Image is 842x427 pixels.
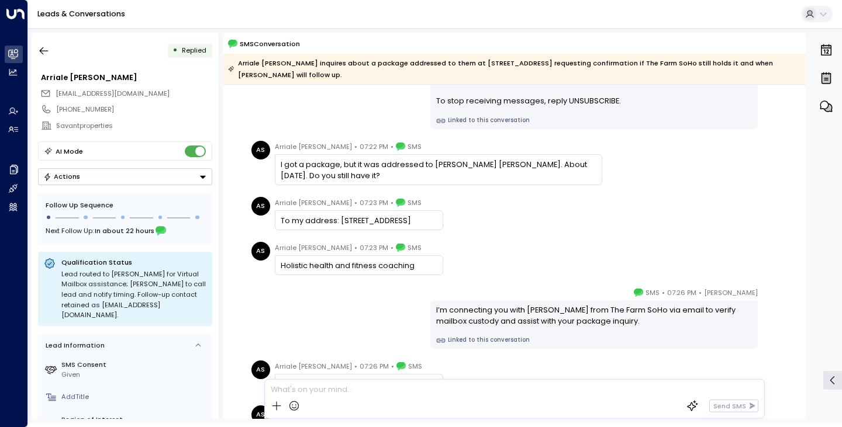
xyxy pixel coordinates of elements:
[182,46,206,55] span: Replied
[408,360,422,372] span: SMS
[354,360,357,372] span: •
[699,287,702,298] span: •
[38,168,212,185] button: Actions
[240,39,300,49] span: SMS Conversation
[275,360,352,372] span: Arriale [PERSON_NAME]
[646,287,660,298] span: SMS
[354,242,357,254] span: •
[281,260,437,271] div: Holistic health and fitness coaching
[436,336,753,345] a: Linked to this conversation
[251,197,270,216] div: AS
[408,197,422,209] span: SMS
[251,360,270,379] div: AS
[408,242,422,254] span: SMS
[251,242,270,261] div: AS
[360,141,388,152] span: 07:22 PM
[61,269,206,321] div: Lead routed to [PERSON_NAME] for Virtual Mailbox assistance; [PERSON_NAME] to call lead and notif...
[61,415,208,425] label: Region of Interest
[275,141,352,152] span: Arriale [PERSON_NAME]
[667,287,696,298] span: 07:26 PM
[275,197,352,209] span: Arriale [PERSON_NAME]
[391,242,394,254] span: •
[61,360,208,370] label: SMS Consent
[251,405,270,424] div: AS
[281,215,437,226] div: To my address: [STREET_ADDRESS]
[61,258,206,267] p: Qualification Status
[436,116,753,126] a: Linked to this conversation
[95,224,154,237] span: In about 22 hours
[662,287,665,298] span: •
[704,287,758,298] span: [PERSON_NAME]
[56,89,170,98] span: [EMAIL_ADDRESS][DOMAIN_NAME]
[43,172,80,180] div: Actions
[228,57,800,81] div: Arriale [PERSON_NAME] inquires about a package addressed to them at [STREET_ADDRESS] requesting c...
[391,360,394,372] span: •
[281,379,437,390] div: Ok
[61,370,208,380] div: Given
[56,121,212,131] div: Savantproperties
[436,304,753,327] div: I’m connecting you with [PERSON_NAME] from The Farm SoHo via email to verify mailbox custody and ...
[38,168,212,185] div: Button group with a nested menu
[41,72,212,83] div: Arriale [PERSON_NAME]
[56,105,212,114] div: [PHONE_NUMBER]
[46,224,205,237] div: Next Follow Up:
[360,360,389,372] span: 07:26 PM
[762,287,781,306] img: 5_headshot.jpg
[391,197,394,209] span: •
[37,9,125,19] a: Leads & Conversations
[172,42,178,59] div: •
[360,242,388,254] span: 07:23 PM
[354,141,357,152] span: •
[354,197,357,209] span: •
[360,197,388,209] span: 07:23 PM
[275,242,352,254] span: Arriale [PERSON_NAME]
[42,341,105,350] div: Lead Information
[251,141,270,159] div: AS
[61,392,208,402] div: AddTitle
[391,141,394,152] span: •
[46,200,205,210] div: Follow Up Sequence
[56,145,83,157] div: AI Mode
[56,89,170,99] span: Savantproperties@tutanota.com
[281,159,596,181] div: I got a package, but it was addressed to [PERSON_NAME] [PERSON_NAME]. About [DATE]. Do you still ...
[408,141,422,152] span: SMS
